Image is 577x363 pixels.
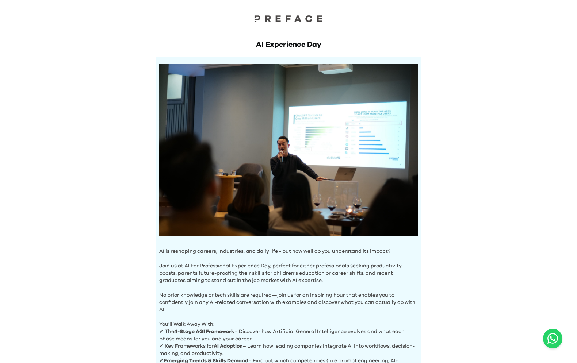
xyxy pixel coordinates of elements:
p: Join us at AI For Professional Experience Day, perfect for either professionals seeking productiv... [159,255,418,284]
a: Chat with us on WhatsApp [543,329,562,348]
p: AI is reshaping careers, industries, and daily life - but how well do you understand its impact? [159,248,418,255]
p: ✔ The – Discover how Artificial General Intelligence evolves and what each phase means for you an... [159,328,418,343]
b: 4-Stage AGI Framework [174,329,234,334]
a: Preface Logo [252,15,325,25]
p: No prior knowledge or tech skills are required—join us for an inspiring hour that enables you to ... [159,284,418,313]
img: Preface Logo [252,15,325,22]
b: AI Adoption [214,344,243,349]
h1: AI Experience Day [156,39,421,50]
img: Hero Image [159,64,418,236]
button: Open WhatsApp chat [543,329,562,348]
p: You'll Walk Away With: [159,313,418,328]
p: ✔ Key Frameworks for – Learn how leading companies integrate AI into workflows, decision-making, ... [159,343,418,357]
